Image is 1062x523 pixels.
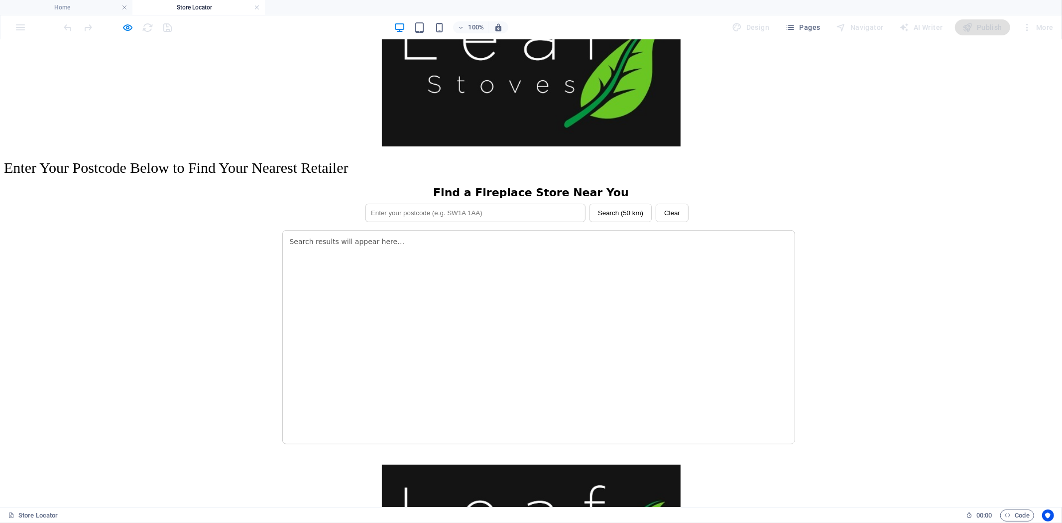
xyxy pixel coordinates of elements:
h6: Session time [966,510,992,522]
input: Enter your postcode (e.g. SW1A 1AA) [365,164,586,182]
button: Usercentrics [1042,510,1054,522]
div: Design (Ctrl+Alt+Y) [728,19,774,35]
span: : [983,512,985,519]
span: 00 00 [976,510,992,522]
a: Click to cancel selection. Double-click to open Pages [8,510,58,522]
h6: 100% [468,21,484,33]
button: Search (50 km) [590,164,652,182]
span: Enter Your Postcode Below to Find Your Nearest Retailer [4,120,349,136]
span: Code [1005,510,1030,522]
h4: Store Locator [132,2,265,13]
div: Search results will appear here… [290,198,788,206]
button: Pages [781,19,824,35]
h2: Find a Fireplace Store Near You [282,146,780,159]
i: On resize automatically adjust zoom level to fit chosen device. [494,23,503,32]
button: Code [1000,510,1034,522]
button: Clear [656,164,689,182]
span: Pages [785,22,820,32]
button: 100% [453,21,488,33]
